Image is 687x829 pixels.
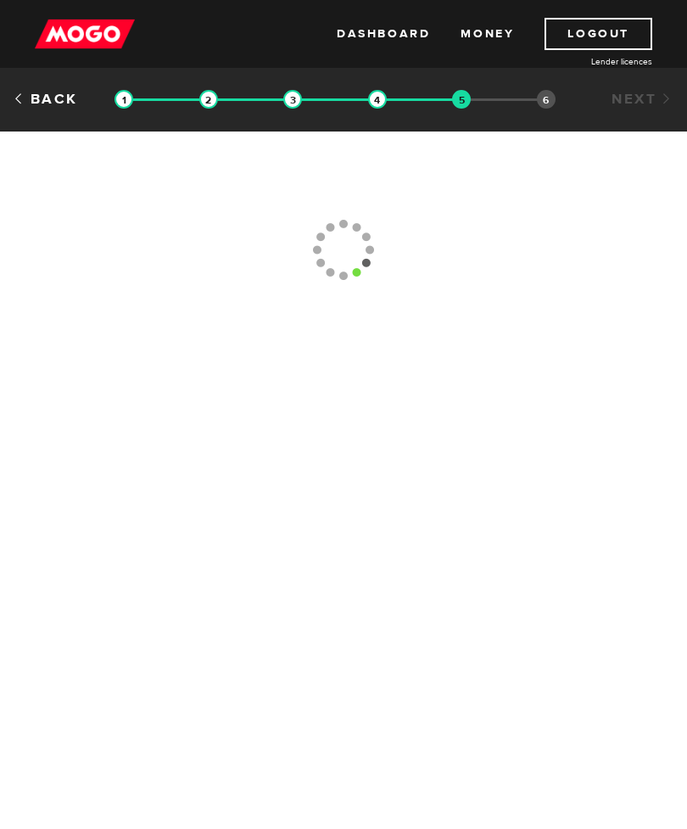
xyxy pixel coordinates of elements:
a: Lender licences [525,55,652,68]
a: Logout [545,18,652,50]
a: Next [612,90,674,109]
img: loading-colorWheel_medium.gif [312,154,376,345]
a: Money [461,18,514,50]
img: transparent-188c492fd9eaac0f573672f40bb141c2.gif [283,90,302,109]
img: transparent-188c492fd9eaac0f573672f40bb141c2.gif [114,90,133,109]
img: mogo_logo-11ee424be714fa7cbb0f0f49df9e16ec.png [35,18,135,50]
a: Dashboard [337,18,430,50]
img: transparent-188c492fd9eaac0f573672f40bb141c2.gif [199,90,218,109]
a: Back [13,90,78,109]
img: transparent-188c492fd9eaac0f573672f40bb141c2.gif [452,90,471,109]
img: transparent-188c492fd9eaac0f573672f40bb141c2.gif [368,90,387,109]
